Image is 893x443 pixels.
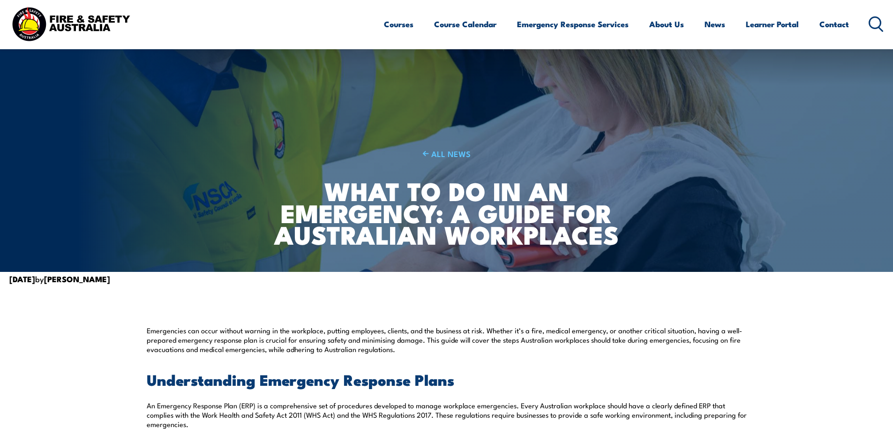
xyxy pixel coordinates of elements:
[705,12,725,37] a: News
[44,273,110,285] strong: [PERSON_NAME]
[9,273,35,285] strong: [DATE]
[147,373,747,386] h2: Understanding Emergency Response Plans
[517,12,629,37] a: Emergency Response Services
[746,12,799,37] a: Learner Portal
[147,401,747,429] p: An Emergency Response Plan (ERP) is a comprehensive set of procedures developed to manage workpla...
[649,12,684,37] a: About Us
[262,148,631,159] a: ALL NEWS
[147,326,747,354] p: Emergencies can occur without warning in the workplace, putting employees, clients, and the busin...
[9,273,110,285] span: by
[434,12,496,37] a: Course Calendar
[262,180,631,245] h1: What to Do in an Emergency: A Guide for Australian Workplaces
[384,12,413,37] a: Courses
[819,12,849,37] a: Contact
